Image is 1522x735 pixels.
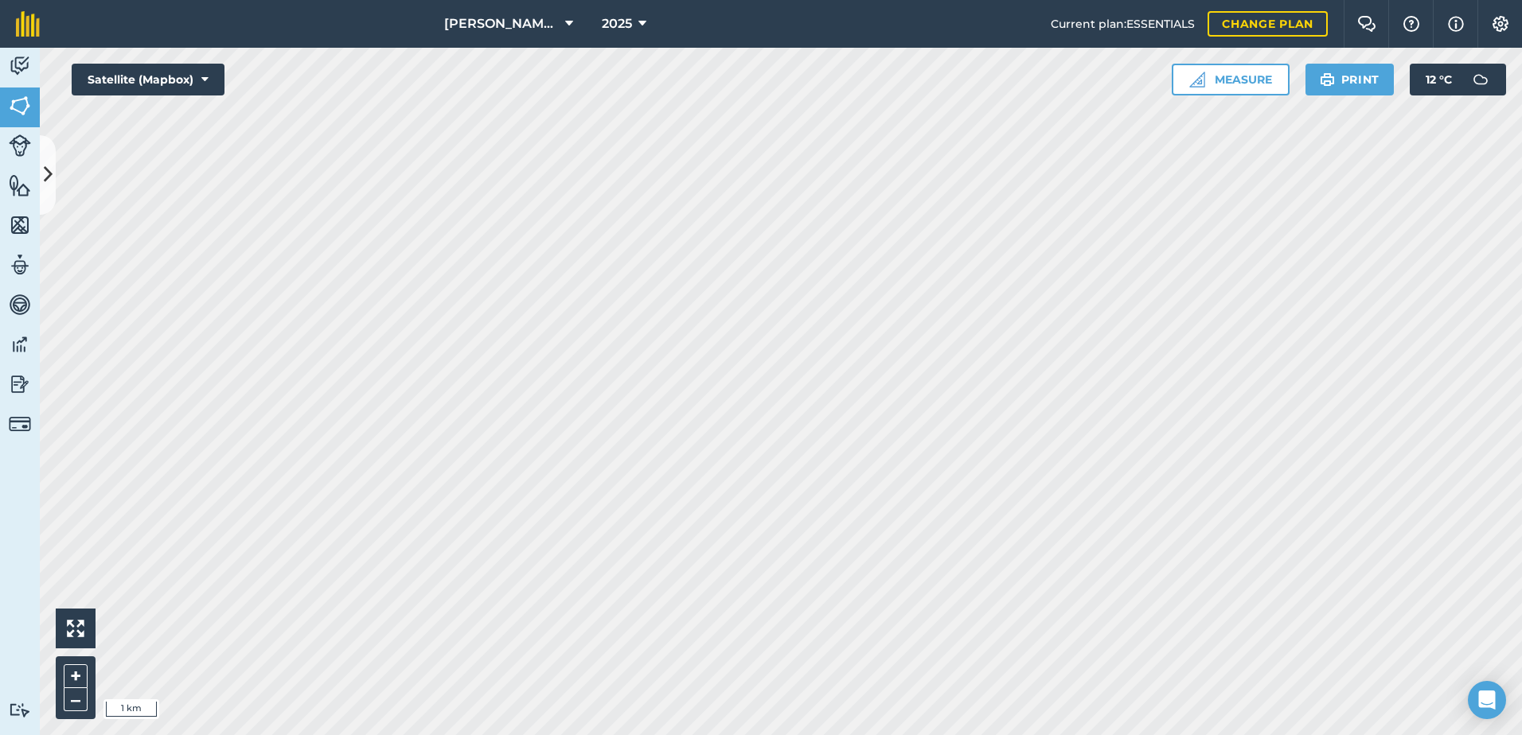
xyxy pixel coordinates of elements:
[1172,64,1290,95] button: Measure
[1465,64,1497,95] img: svg+xml;base64,PD94bWwgdmVyc2lvbj0iMS4wIiBlbmNvZGluZz0idXRmLTgiPz4KPCEtLSBHZW5lcmF0b3I6IEFkb2JlIE...
[9,134,31,157] img: svg+xml;base64,PD94bWwgdmVyc2lvbj0iMS4wIiBlbmNvZGluZz0idXRmLTgiPz4KPCEtLSBHZW5lcmF0b3I6IEFkb2JlIE...
[9,293,31,317] img: svg+xml;base64,PD94bWwgdmVyc2lvbj0iMS4wIiBlbmNvZGluZz0idXRmLTgiPz4KPCEtLSBHZW5lcmF0b3I6IEFkb2JlIE...
[1468,681,1506,719] div: Open Intercom Messenger
[9,253,31,277] img: svg+xml;base64,PD94bWwgdmVyc2lvbj0iMS4wIiBlbmNvZGluZz0idXRmLTgiPz4KPCEtLSBHZW5lcmF0b3I6IEFkb2JlIE...
[1208,11,1328,37] a: Change plan
[64,664,88,688] button: +
[9,332,31,356] img: svg+xml;base64,PD94bWwgdmVyc2lvbj0iMS4wIiBlbmNvZGluZz0idXRmLTgiPz4KPCEtLSBHZW5lcmF0b3I6IEFkb2JlIE...
[67,620,84,637] img: Four arrows, one pointing top left, one top right, one bottom right and the last bottom left
[9,54,31,78] img: svg+xml;base64,PD94bWwgdmVyc2lvbj0iMS4wIiBlbmNvZGluZz0idXRmLTgiPz4KPCEtLSBHZW5lcmF0b3I6IEFkb2JlIE...
[9,413,31,435] img: svg+xml;base64,PD94bWwgdmVyc2lvbj0iMS4wIiBlbmNvZGluZz0idXRmLTgiPz4KPCEtLSBHZW5lcmF0b3I6IEFkb2JlIE...
[1320,70,1335,89] img: svg+xml;base64,PHN2ZyB4bWxucz0iaHR0cDovL3d3dy53My5vcmcvMjAwMC9zdmciIHdpZHRoPSIxOSIgaGVpZ2h0PSIyNC...
[1426,64,1452,95] span: 12 ° C
[72,64,224,95] button: Satellite (Mapbox)
[9,213,31,237] img: svg+xml;base64,PHN2ZyB4bWxucz0iaHR0cDovL3d3dy53My5vcmcvMjAwMC9zdmciIHdpZHRoPSI1NiIgaGVpZ2h0PSI2MC...
[1448,14,1464,33] img: svg+xml;base64,PHN2ZyB4bWxucz0iaHR0cDovL3d3dy53My5vcmcvMjAwMC9zdmciIHdpZHRoPSIxNyIgaGVpZ2h0PSIxNy...
[602,14,632,33] span: 2025
[9,173,31,197] img: svg+xml;base64,PHN2ZyB4bWxucz0iaHR0cDovL3d3dy53My5vcmcvMjAwMC9zdmciIHdpZHRoPSI1NiIgaGVpZ2h0PSI2MC...
[9,372,31,396] img: svg+xml;base64,PD94bWwgdmVyc2lvbj0iMS4wIiBlbmNvZGluZz0idXRmLTgiPz4KPCEtLSBHZW5lcmF0b3I6IEFkb2JlIE...
[1189,72,1205,87] img: Ruler icon
[16,11,40,37] img: fieldmargin Logo
[9,94,31,118] img: svg+xml;base64,PHN2ZyB4bWxucz0iaHR0cDovL3d3dy53My5vcmcvMjAwMC9zdmciIHdpZHRoPSI1NiIgaGVpZ2h0PSI2MC...
[1051,15,1195,33] span: Current plan : ESSENTIALS
[1402,16,1421,32] img: A question mark icon
[64,688,88,711] button: –
[9,702,31,717] img: svg+xml;base64,PD94bWwgdmVyc2lvbj0iMS4wIiBlbmNvZGluZz0idXRmLTgiPz4KPCEtLSBHZW5lcmF0b3I6IEFkb2JlIE...
[1305,64,1395,95] button: Print
[444,14,559,33] span: [PERSON_NAME] ASAHI PADDOCKS
[1410,64,1506,95] button: 12 °C
[1357,16,1376,32] img: Two speech bubbles overlapping with the left bubble in the forefront
[1491,16,1510,32] img: A cog icon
